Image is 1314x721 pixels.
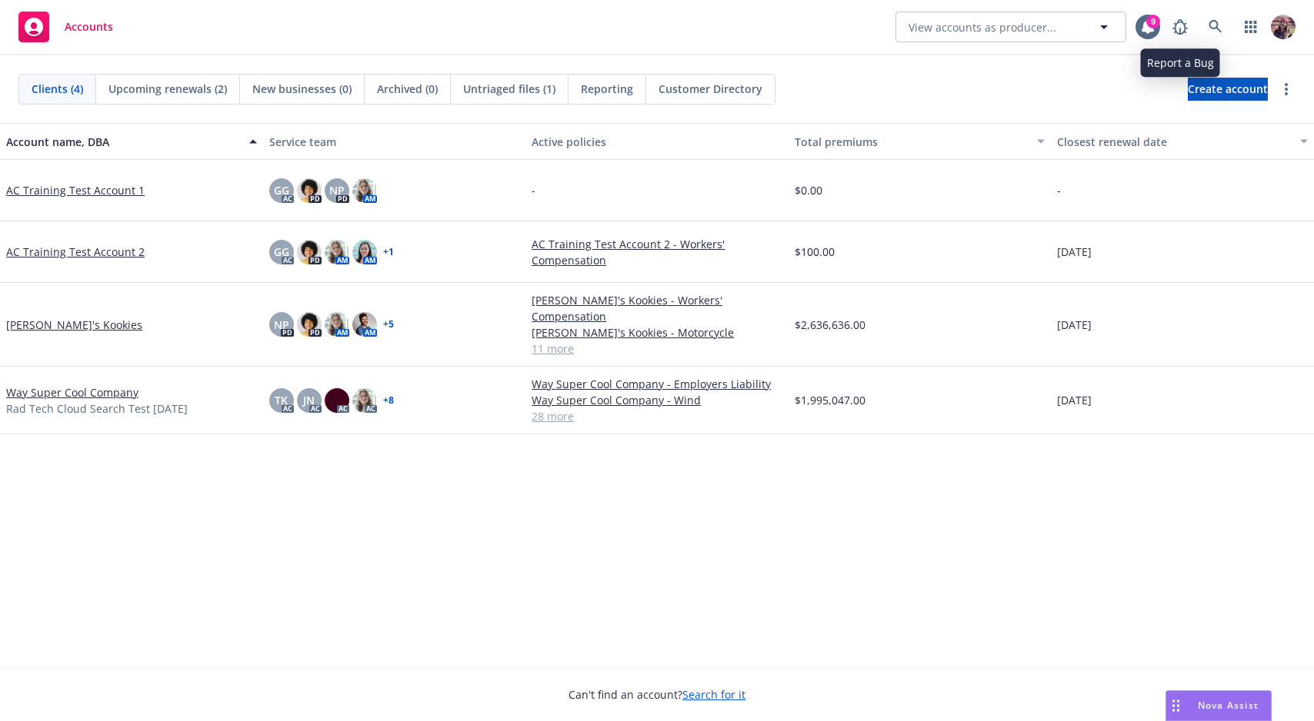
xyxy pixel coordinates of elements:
a: AC Training Test Account 2 - Workers' Compensation [532,236,782,268]
a: [PERSON_NAME]'s Kookies [6,317,142,333]
span: Clients (4) [32,81,83,97]
button: View accounts as producer... [895,12,1126,42]
img: photo [1271,15,1296,39]
span: View accounts as producer... [909,19,1056,35]
span: New businesses (0) [252,81,352,97]
a: 28 more [532,408,782,424]
button: Active policies [525,123,789,160]
a: + 5 [383,320,394,329]
img: photo [297,178,322,203]
img: photo [297,240,322,264]
span: Accounts [65,21,113,33]
img: photo [297,312,322,337]
a: Create account [1188,78,1268,101]
button: Total premiums [789,123,1052,160]
span: $1,995,047.00 [795,392,865,408]
span: Archived (0) [377,81,438,97]
a: + 8 [383,396,394,405]
a: Accounts [12,5,119,48]
span: NP [274,317,289,333]
a: AC Training Test Account 2 [6,244,145,260]
span: GG [274,244,289,260]
span: $0.00 [795,182,822,198]
span: Upcoming renewals (2) [108,81,227,97]
a: Way Super Cool Company - Employers Liability [532,376,782,392]
a: Way Super Cool Company - Wind [532,392,782,408]
div: Closest renewal date [1057,134,1291,150]
div: 9 [1146,15,1160,28]
span: [DATE] [1057,317,1092,333]
img: photo [352,178,377,203]
a: Search for it [682,687,745,702]
a: + 1 [383,248,394,257]
a: AC Training Test Account 1 [6,182,145,198]
span: Can't find an account? [569,686,745,703]
a: 11 more [532,341,782,357]
button: Closest renewal date [1051,123,1314,160]
span: Reporting [581,81,633,97]
div: Drag to move [1166,691,1186,720]
span: Create account [1188,75,1268,104]
a: Report a Bug [1165,12,1196,42]
a: [PERSON_NAME]'s Kookies - Motorcycle [532,324,782,341]
span: [DATE] [1057,392,1092,408]
span: JN [303,392,315,408]
span: NP [329,182,345,198]
span: - [1057,182,1061,198]
img: photo [352,388,377,413]
img: photo [325,388,349,413]
span: Rad Tech Cloud Search Test [DATE] [6,400,188,417]
a: [PERSON_NAME]'s Kookies - Workers' Compensation [532,292,782,324]
button: Service team [263,123,526,160]
span: Nova Assist [1198,699,1259,712]
span: $2,636,636.00 [795,317,865,333]
span: - [532,182,535,198]
button: Nova Assist [1166,690,1272,721]
a: Way Super Cool Company [6,384,138,400]
span: Customer Directory [659,81,762,97]
div: Active policies [532,134,782,150]
a: more [1277,80,1296,98]
img: photo [325,240,349,264]
span: GG [274,182,289,198]
div: Service team [269,134,520,150]
span: TK [275,392,288,408]
div: Total premiums [795,134,1029,150]
span: [DATE] [1057,244,1092,260]
span: Untriaged files (1) [463,81,555,97]
a: Search [1200,12,1231,42]
img: photo [352,240,377,264]
img: photo [352,312,377,337]
a: Switch app [1236,12,1266,42]
img: photo [325,312,349,337]
div: Account name, DBA [6,134,240,150]
span: $100.00 [795,244,835,260]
